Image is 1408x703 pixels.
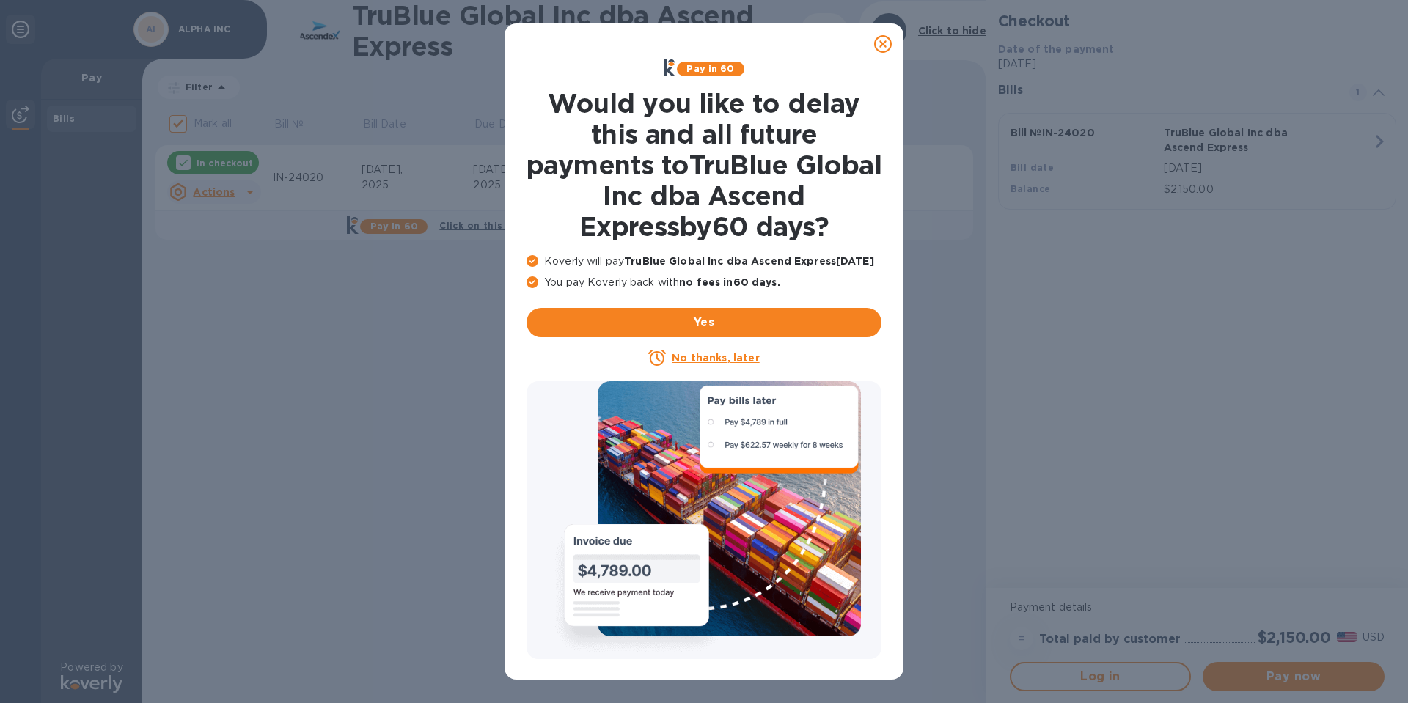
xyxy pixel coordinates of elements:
p: You pay Koverly back with [527,275,881,290]
p: Koverly will pay [527,254,881,269]
h1: Would you like to delay this and all future payments to TruBlue Global Inc dba Ascend Express by ... [527,88,881,242]
span: Yes [538,314,870,331]
b: Pay in 60 [686,63,734,74]
u: No thanks, later [672,352,759,364]
b: no fees in 60 days . [679,276,780,288]
b: TruBlue Global Inc dba Ascend Express [DATE] [624,255,874,267]
button: Yes [527,308,881,337]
